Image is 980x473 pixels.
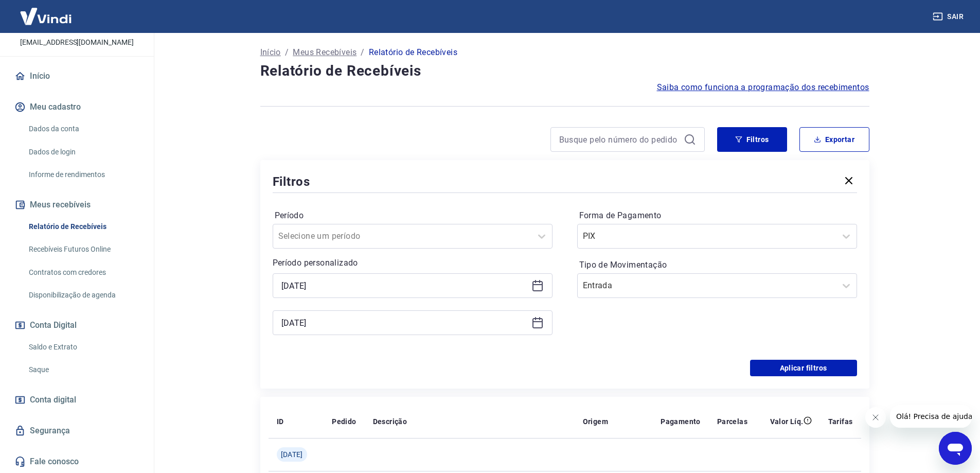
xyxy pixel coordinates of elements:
p: Valor Líq. [770,416,804,427]
a: Disponibilização de agenda [25,285,141,306]
a: Segurança [12,419,141,442]
button: Aplicar filtros [750,360,857,376]
iframe: Mensagem da empresa [890,405,972,428]
p: / [285,46,289,59]
p: [EMAIL_ADDRESS][DOMAIN_NAME] [20,37,134,48]
a: Dados de login [25,142,141,163]
p: Descrição [373,416,407,427]
label: Tipo de Movimentação [579,259,855,271]
p: [PERSON_NAME] [35,22,118,33]
button: Sair [931,7,968,26]
iframe: Fechar mensagem [865,407,886,428]
button: Conta Digital [12,314,141,337]
a: Saque [25,359,141,380]
p: / [361,46,364,59]
button: Meus recebíveis [12,194,141,216]
a: Relatório de Recebíveis [25,216,141,237]
span: Olá! Precisa de ajuda? [6,7,86,15]
p: Origem [583,416,608,427]
h4: Relatório de Recebíveis [260,61,869,81]
p: Pedido [332,416,356,427]
img: Vindi [12,1,79,32]
button: Filtros [717,127,787,152]
a: Início [260,46,281,59]
button: Meu cadastro [12,96,141,118]
p: Período personalizado [273,257,553,269]
a: Informe de rendimentos [25,164,141,185]
span: [DATE] [281,449,303,460]
p: Tarifas [828,416,853,427]
p: ID [277,416,284,427]
a: Dados da conta [25,118,141,139]
p: Parcelas [717,416,747,427]
h5: Filtros [273,173,311,190]
span: Conta digital [30,393,76,407]
a: Conta digital [12,389,141,411]
a: Meus Recebíveis [293,46,357,59]
iframe: Botão para abrir a janela de mensagens [939,432,972,465]
a: Início [12,65,141,87]
input: Busque pelo número do pedido [559,132,680,147]
a: Recebíveis Futuros Online [25,239,141,260]
button: Exportar [799,127,869,152]
label: Forma de Pagamento [579,209,855,222]
a: Fale conosco [12,450,141,473]
p: Relatório de Recebíveis [369,46,457,59]
a: Contratos com credores [25,262,141,283]
input: Data inicial [281,278,527,293]
a: Saldo e Extrato [25,337,141,358]
label: Período [275,209,550,222]
p: Pagamento [661,416,701,427]
a: Saiba como funciona a programação dos recebimentos [657,81,869,94]
input: Data final [281,315,527,330]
